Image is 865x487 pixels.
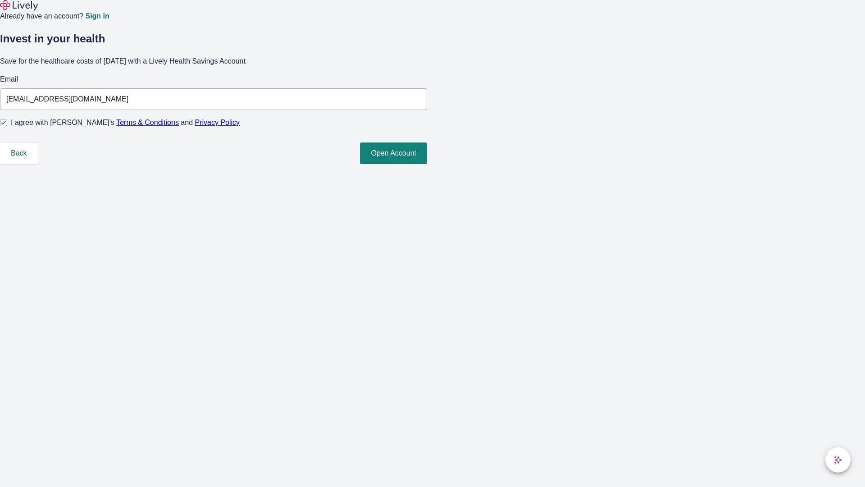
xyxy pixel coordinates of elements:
svg: Lively AI Assistant [833,455,842,464]
a: Sign in [85,13,109,20]
span: I agree with [PERSON_NAME]’s and [11,117,240,128]
a: Privacy Policy [195,119,240,126]
a: Terms & Conditions [116,119,179,126]
button: chat [825,447,851,473]
button: Open Account [360,142,427,164]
